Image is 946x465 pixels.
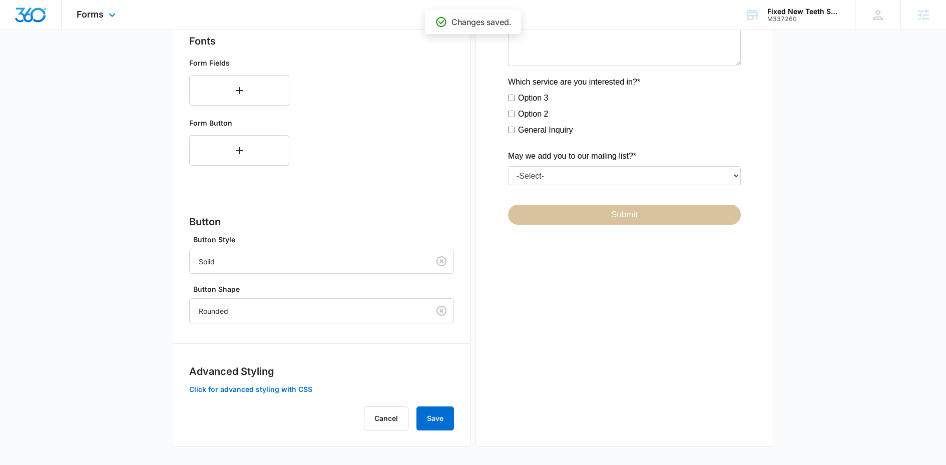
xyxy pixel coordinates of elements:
label: Button Style [193,234,458,245]
span: Forms [77,9,104,20]
p: Changes saved. [451,16,511,28]
div: account id [767,16,840,23]
span: Submit [103,371,130,380]
p: Form Fields [189,58,289,68]
h3: Fonts [189,34,454,49]
label: General Inquiry [10,285,65,297]
button: Clear [433,303,449,319]
p: Form Button [189,118,289,128]
button: Cancel [364,406,408,430]
button: Save [416,406,454,430]
div: account name [767,8,840,16]
h3: Button [189,214,454,229]
button: Click for advanced styling with CSS [189,386,312,393]
button: Clear [433,253,449,269]
label: Button Shape [193,284,458,294]
label: Option 3 [10,253,40,265]
h3: Advanced Styling [189,364,454,379]
label: Option 2 [10,269,40,281]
